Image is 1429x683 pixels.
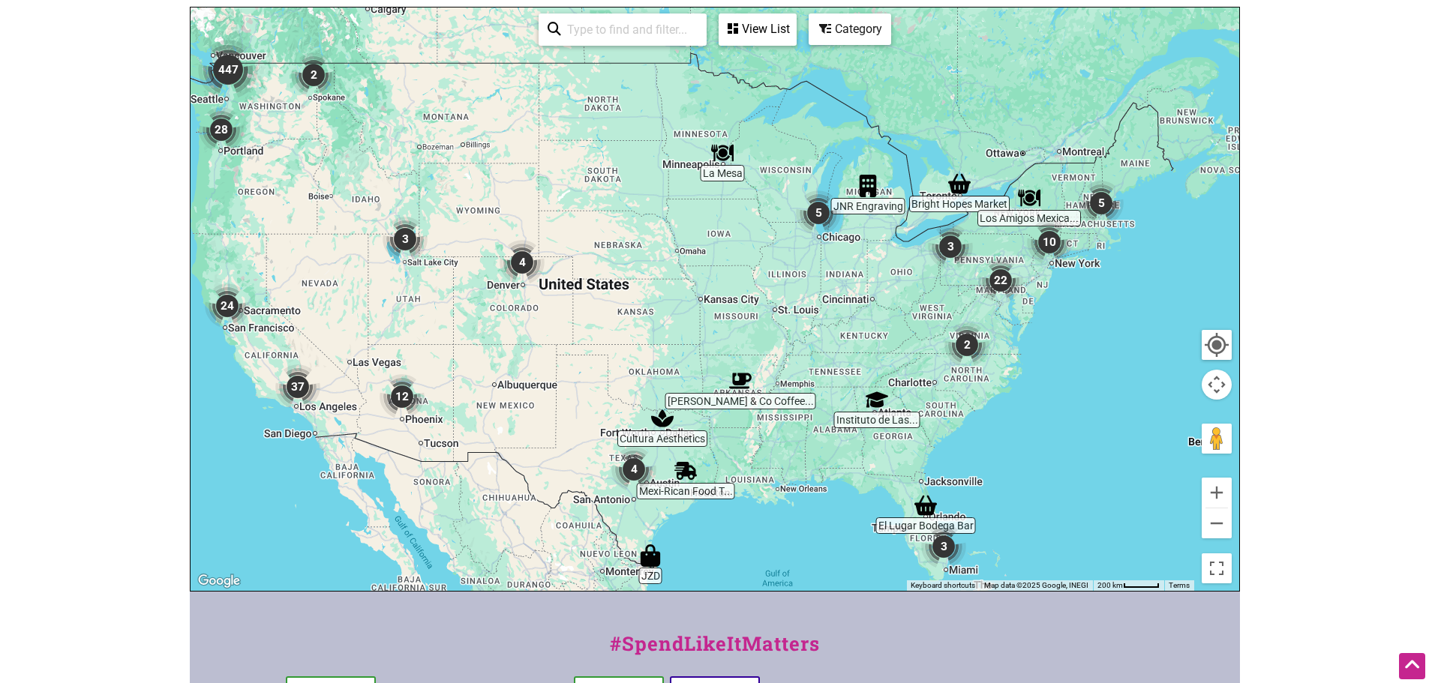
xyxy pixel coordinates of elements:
a: Terms (opens in new tab) [1169,581,1190,589]
button: Zoom in [1202,478,1232,508]
a: Open this area in Google Maps (opens a new window) [194,571,244,591]
div: Mexi-Rican Food Truck [674,460,697,482]
div: 22 [978,258,1023,303]
div: Fidel & Co Coffee Roasters [729,370,752,392]
div: #SpendLikeItMatters [190,629,1240,673]
div: Instituto de Las Américas [866,388,888,411]
span: Map data ©2025 Google, INEGI [984,581,1088,589]
div: Category [810,15,890,43]
div: Scroll Back to Top [1399,653,1425,679]
div: Filter by category [809,13,891,45]
div: Type to search and filter [539,13,707,46]
button: Map camera controls [1202,370,1232,400]
div: 3 [928,224,973,269]
div: 5 [796,190,841,235]
div: View List [720,15,795,43]
span: 200 km [1097,581,1123,589]
img: Google [194,571,244,591]
button: Drag Pegman onto the map to open Street View [1202,424,1232,454]
div: 3 [383,217,428,262]
button: Your Location [1202,330,1232,360]
div: JZD [639,544,662,567]
input: Type to find and filter... [561,15,698,44]
div: La Mesa [711,142,734,164]
div: 2 [291,52,336,97]
button: Toggle fullscreen view [1201,553,1231,583]
div: Los Amigos Mexican Restaurant [1018,187,1040,209]
div: 2 [944,322,989,367]
div: 5 [1079,181,1124,226]
button: Map Scale: 200 km per 45 pixels [1093,580,1164,591]
div: 37 [275,364,320,409]
div: 28 [199,107,244,152]
div: 447 [198,40,258,100]
button: Zoom out [1202,508,1232,538]
div: Cultura Aesthetics [651,407,674,430]
div: 4 [500,240,545,285]
div: El Lugar Bodega Bar [914,494,937,517]
button: Keyboard shortcuts [911,580,975,591]
div: 3 [921,524,966,569]
div: Bright Hopes Market [948,172,971,195]
div: 24 [205,283,250,328]
div: 12 [380,374,425,419]
div: 10 [1027,220,1072,265]
div: See a list of the visible businesses [719,13,797,46]
div: 4 [611,447,656,492]
div: JNR Engraving [857,175,879,197]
